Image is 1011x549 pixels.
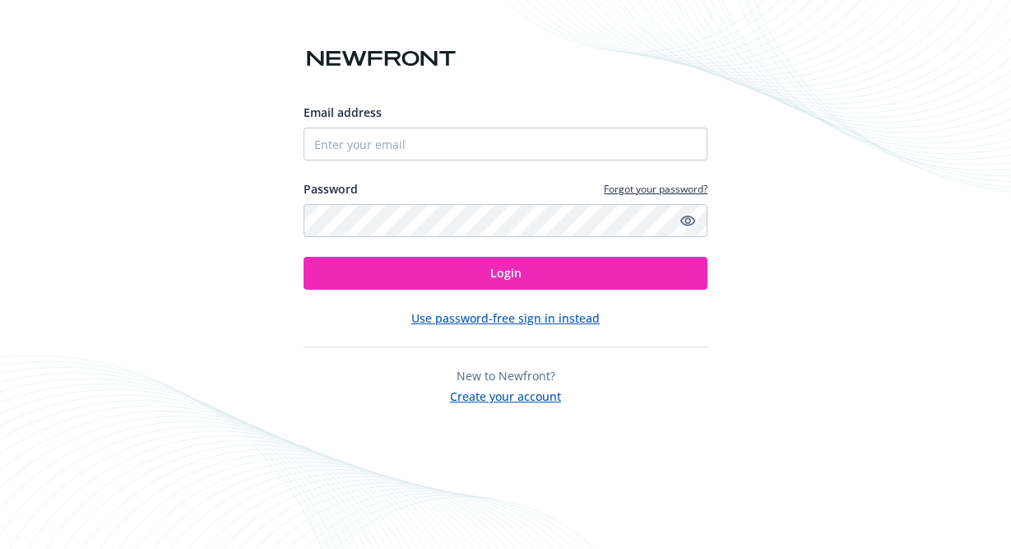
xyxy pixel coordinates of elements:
a: Forgot your password? [604,182,707,196]
span: Email address [304,105,382,120]
button: Use password-free sign in instead [411,309,600,327]
span: Login [490,265,522,281]
span: New to Newfront? [457,368,555,384]
input: Enter your password [304,204,708,237]
a: Show password [678,211,698,230]
img: Newfront logo [304,44,459,73]
button: Login [304,257,708,290]
input: Enter your email [304,128,708,161]
button: Create your account [450,384,561,405]
label: Password [304,180,358,198]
